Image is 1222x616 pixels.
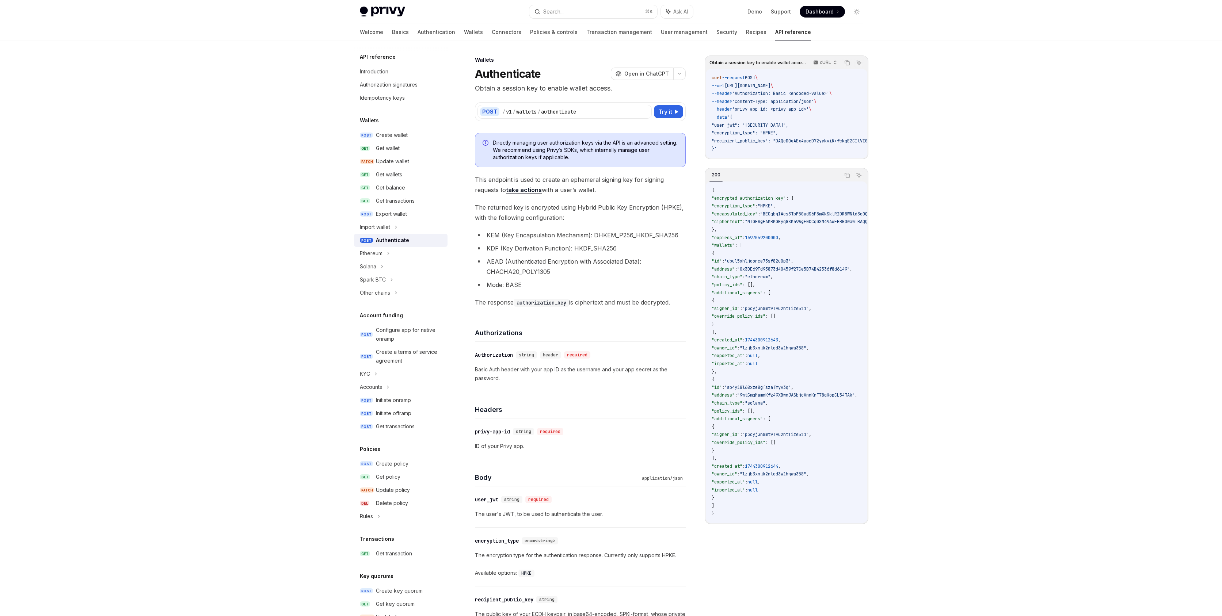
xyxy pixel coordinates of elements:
span: { [712,424,714,430]
div: Idempotency keys [360,93,405,102]
code: HPKE [518,570,534,577]
span: GET [360,474,370,480]
span: "expires_at" [712,235,742,241]
span: 1744300912644 [745,463,778,469]
h4: Headers [475,405,686,414]
h5: Account funding [360,311,403,320]
div: Authenticate [376,236,409,245]
span: POST [745,75,755,81]
span: "policy_ids" [712,282,742,288]
span: "signer_id" [712,306,740,311]
div: Get wallets [376,170,402,179]
span: : [735,266,737,272]
div: / [537,108,540,115]
span: : [742,219,745,225]
div: Configure app for native onramp [376,326,443,343]
span: "chain_type" [712,274,742,280]
span: enum<string> [525,538,555,544]
div: Get balance [376,183,405,192]
span: "additional_signers" [712,290,763,296]
div: 200 [709,171,723,179]
a: PATCHUpdate wallet [354,155,448,168]
span: string [516,429,531,435]
a: POSTExport wallet [354,207,448,221]
span: : [ [735,242,742,248]
span: 1697059200000 [745,235,778,241]
button: Copy the contents from the code block [842,171,852,180]
div: Authorization signatures [360,80,418,89]
span: "override_policy_ids" [712,440,765,445]
span: : [745,487,747,493]
div: Accounts [360,383,382,391]
span: "signer_id" [712,432,740,437]
span: "exported_at" [712,353,745,359]
span: "exported_at" [712,479,745,485]
div: required [564,351,590,359]
div: user_jwt [475,496,498,503]
h4: Authorizations [475,328,686,338]
div: Delete policy [376,499,408,508]
span: "created_at" [712,463,742,469]
code: authorization_key [514,299,569,307]
a: GETGet transaction [354,547,448,560]
p: Basic Auth header with your app ID as the username and your app secret as the password. [475,365,686,383]
span: : [722,384,724,390]
h1: Authenticate [475,67,541,80]
div: KYC [360,370,370,378]
p: Obtain a session key to enable wallet access. [475,83,686,93]
div: Create wallet [376,131,408,139]
div: / [513,108,515,115]
span: : [], [742,282,755,288]
li: Mode: BASE [475,280,686,290]
span: Try it [658,107,672,116]
span: , [809,306,811,311]
span: "owner_id" [712,471,737,477]
div: / [502,108,505,115]
p: The user's JWT, to be used to authenticate the user. [475,510,686,519]
span: "encapsulated_key" [712,211,758,217]
a: POSTGet transactions [354,420,448,433]
li: KDF (Key Derivation Function): HKDF_SHA256 [475,243,686,253]
span: "user_jwt": "[SECURITY_DATA]", [712,122,788,128]
a: Authorization signatures [354,78,448,91]
div: v1 [506,108,512,115]
span: "p3cyj3n8mt9f9u2htfize511" [742,306,809,311]
h4: Body [475,472,639,482]
span: "ciphertext" [712,219,742,225]
span: , [765,400,768,406]
span: This endpoint is used to create an ephemeral signing key for signing requests to with a user’s wa... [475,175,686,195]
span: } [712,448,714,454]
a: User management [661,23,708,41]
span: POST [360,211,373,217]
span: \ [814,99,816,104]
a: PATCHUpdate policy [354,483,448,497]
span: }, [712,369,717,375]
span: : [740,306,742,311]
span: , [773,203,776,209]
div: Ethereum [360,249,382,258]
span: , [758,353,760,359]
a: POSTCreate wallet [354,129,448,142]
span: , [850,266,852,272]
span: : [742,337,745,343]
span: string [504,497,519,502]
span: "address" [712,392,735,398]
a: GETGet wallet [354,142,448,155]
div: Update policy [376,486,410,494]
p: The encryption type for the authentication response. Currently only supports HPKE. [475,551,686,560]
span: : [745,361,747,367]
button: Ask AI [661,5,693,18]
span: "9wtGmqMamnKfz49XBwnJASbjcVnnKnT78qKopCL54TAk" [737,392,855,398]
span: "encryption_type": "HPKE", [712,130,778,136]
div: Introduction [360,67,388,76]
div: required [537,428,563,435]
span: Open in ChatGPT [624,70,669,77]
a: GETGet transactions [354,194,448,207]
button: Toggle dark mode [851,6,863,18]
span: "additional_signers" [712,416,763,422]
span: "id" [712,258,722,264]
h5: Wallets [360,116,379,125]
span: Dashboard [806,8,834,15]
div: Initiate offramp [376,409,411,418]
span: : { [786,195,793,201]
